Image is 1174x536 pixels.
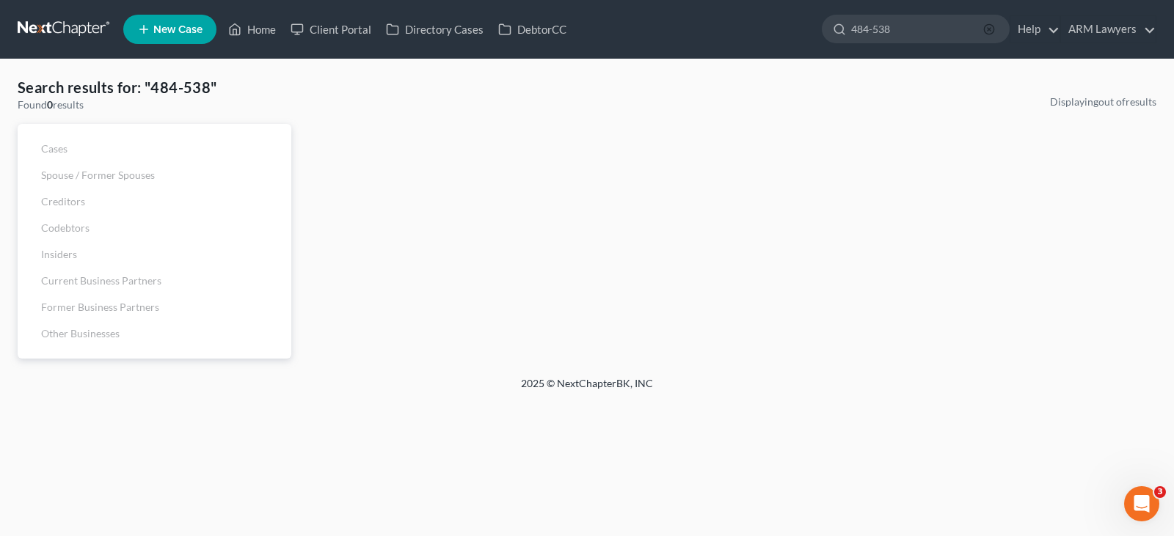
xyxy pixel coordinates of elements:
[283,16,379,43] a: Client Portal
[41,248,77,260] span: Insiders
[41,195,85,208] span: Creditors
[1154,486,1166,498] span: 3
[18,294,291,320] a: Former Business Partners
[18,215,291,241] a: Codebtors
[18,136,291,162] a: Cases
[18,268,291,294] a: Current Business Partners
[41,327,120,339] span: Other Businesses
[41,221,90,234] span: Codebtors
[18,320,291,347] a: Other Businesses
[153,24,203,35] span: New Case
[18,77,291,98] h4: Search results for: "484-538"
[18,188,291,215] a: Creditors
[1124,486,1159,521] iframe: Intercom live chat
[491,16,574,43] a: DebtorCC
[379,16,491,43] a: Directory Cases
[851,15,985,43] input: Search by name...
[41,169,155,181] span: Spouse / Former Spouses
[1050,95,1156,109] div: Displaying out of results
[41,142,68,155] span: Cases
[18,162,291,188] a: Spouse / Former Spouses
[1010,16,1060,43] a: Help
[1061,16,1156,43] a: ARM Lawyers
[221,16,283,43] a: Home
[41,274,161,287] span: Current Business Partners
[41,301,159,313] span: Former Business Partners
[169,376,1005,403] div: 2025 © NextChapterBK, INC
[18,98,291,112] div: Found results
[47,98,53,111] strong: 0
[18,241,291,268] a: Insiders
